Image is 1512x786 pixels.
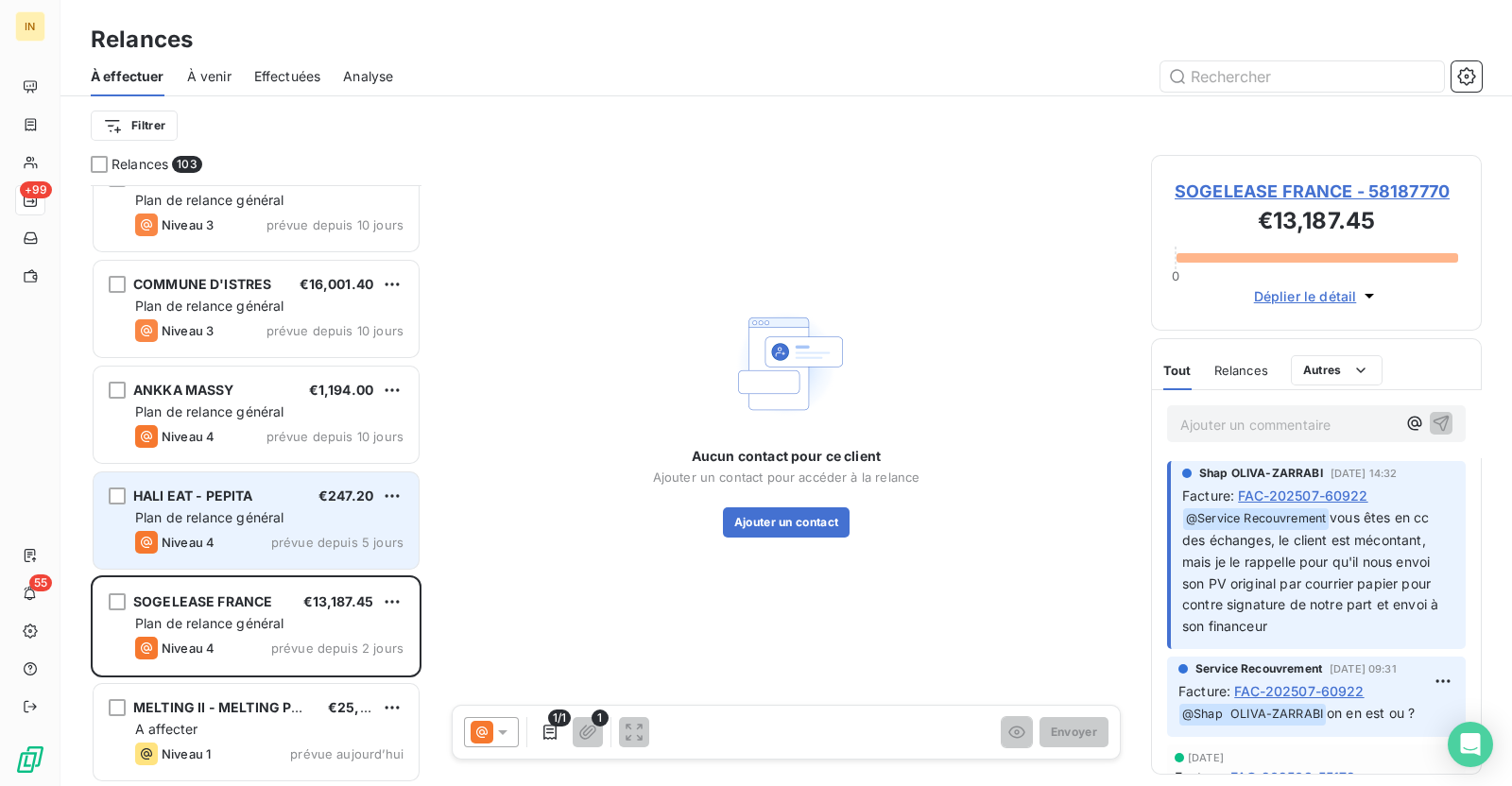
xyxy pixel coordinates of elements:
[653,470,920,485] span: Ajouter un contact pour accéder à la relance
[328,699,408,715] span: €25,092.96
[300,276,374,292] span: €16,001.40
[726,303,847,424] img: Empty state
[162,429,215,444] span: Niveau 4
[309,382,373,398] span: €1,194.00
[133,382,234,398] span: ANKKA MASSY
[20,181,52,198] span: +99
[187,67,232,86] span: À venir
[1175,204,1458,242] h3: €13,187.45
[1199,465,1323,482] span: Shap OLIVA-ZARRABI
[162,217,214,232] span: Niveau 3
[1238,486,1367,505] span: FAC-202507-60922
[266,429,404,444] span: prévue depuis 10 jours
[1448,722,1493,767] div: Open Intercom Messenger
[1234,681,1364,701] span: FAC-202507-60922
[1248,285,1385,307] button: Déplier le détail
[162,323,214,338] span: Niveau 3
[91,111,178,141] button: Filtrer
[91,185,421,786] div: grid
[290,746,404,761] span: prévue aujourd’hui
[1178,681,1230,701] span: Facture :
[1039,717,1108,747] button: Envoyer
[1172,268,1179,283] span: 0
[254,67,321,86] span: Effectuées
[1175,179,1458,204] span: SOGELEASE FRANCE - 58187770
[1291,355,1383,385] button: Autres
[162,535,215,550] span: Niveau 4
[135,721,198,737] span: A affecter
[1179,704,1326,726] span: @ Shap OLIVA-ZARRABI
[1327,705,1415,721] span: on en est ou ?
[343,67,393,86] span: Analyse
[133,699,449,715] span: MELTING II - MELTING POT CORBEIL ESSONNES
[133,487,253,504] span: HALI EAT - PEPITA
[135,403,283,419] span: Plan de relance général
[135,192,283,208] span: Plan de relance général
[692,447,881,466] span: Aucun contact pour ce client
[133,593,272,609] span: SOGELEASE FRANCE
[112,155,168,174] span: Relances
[1183,508,1329,530] span: @ Service Recouvrement
[162,641,215,656] span: Niveau 4
[271,641,404,656] span: prévue depuis 2 jours
[271,535,404,550] span: prévue depuis 5 jours
[15,185,44,215] a: +99
[548,709,571,726] span: 1/1
[303,593,374,609] span: €13,187.45
[1331,468,1398,479] span: [DATE] 14:32
[1254,286,1357,306] span: Déplier le détail
[15,744,45,775] img: Logo LeanPay
[1188,752,1224,763] span: [DATE]
[1163,363,1192,378] span: Tout
[1195,660,1322,677] span: Service Recouvrement
[15,11,45,42] div: IN
[318,487,373,504] span: €247.20
[135,298,283,314] span: Plan de relance général
[91,23,193,57] h3: Relances
[266,217,404,232] span: prévue depuis 10 jours
[135,509,283,525] span: Plan de relance général
[723,507,850,538] button: Ajouter un contact
[1330,663,1397,675] span: [DATE] 09:31
[135,615,283,631] span: Plan de relance général
[133,276,271,292] span: COMMUNE D'ISTRES
[266,323,404,338] span: prévue depuis 10 jours
[162,746,211,761] span: Niveau 1
[91,67,164,86] span: À effectuer
[592,709,609,726] span: 1
[1160,61,1444,92] input: Rechercher
[29,574,52,591] span: 55
[1214,363,1268,378] span: Relances
[1182,486,1234,505] span: Facture :
[172,156,201,173] span: 103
